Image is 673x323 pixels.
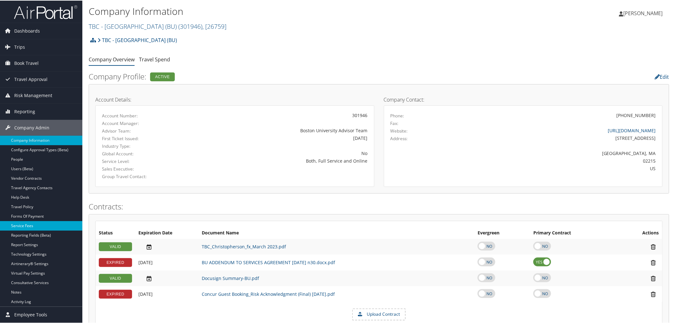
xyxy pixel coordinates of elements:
[390,120,399,126] label: Fax:
[648,243,659,250] i: Remove Contract
[390,127,408,134] label: Website:
[99,258,132,266] div: EXPIRED
[14,55,39,71] span: Book Travel
[139,55,170,62] a: Travel Spend
[178,22,202,30] span: ( 301946 )
[14,71,48,87] span: Travel Approval
[102,158,184,164] label: Service Level:
[138,290,153,296] span: [DATE]
[99,242,132,251] div: VALID
[199,227,474,238] th: Document Name
[617,111,656,118] div: [PHONE_NUMBER]
[102,150,184,156] label: Global Account:
[648,290,659,297] i: Remove Contract
[14,39,25,54] span: Trips
[89,22,226,30] a: TBC - [GEOGRAPHIC_DATA] (BU)
[138,259,153,265] span: [DATE]
[608,127,656,133] a: [URL][DOMAIN_NAME]
[102,142,184,149] label: Industry Type:
[194,157,368,164] div: Both, Full Service and Online
[624,9,663,16] span: [PERSON_NAME]
[96,227,135,238] th: Status
[95,96,374,102] h4: Account Details:
[655,73,669,80] a: Edit
[102,127,184,134] label: Advisor Team:
[14,22,40,38] span: Dashboards
[202,22,226,30] span: , [ 26759 ]
[138,243,195,250] div: Add/Edit Date
[459,134,656,141] div: [STREET_ADDRESS]
[102,165,184,171] label: Sales Executive:
[474,227,530,238] th: Evergreen
[459,165,656,171] div: US
[99,273,132,282] div: VALID
[135,227,199,238] th: Expiration Date
[14,306,47,322] span: Employee Tools
[102,112,184,118] label: Account Number:
[390,135,408,141] label: Address:
[648,275,659,281] i: Remove Contract
[194,127,368,133] div: Boston University Advisor Team
[384,96,663,102] h4: Company Contact:
[138,275,195,281] div: Add/Edit Date
[89,4,476,17] h1: Company Information
[99,289,132,298] div: EXPIRED
[619,3,669,22] a: [PERSON_NAME]
[194,111,368,118] div: 301946
[89,201,669,211] h2: Contracts:
[14,119,49,135] span: Company Admin
[390,112,404,118] label: Phone:
[194,149,368,156] div: No
[102,135,184,141] label: First Ticket Issued:
[202,290,335,296] a: Concur Guest Booking_Risk Acknowledgment (Final) [DATE].pdf
[138,291,195,296] div: Add/Edit Date
[353,308,405,319] label: Upload Contract
[138,259,195,265] div: Add/Edit Date
[202,275,259,281] a: Docusign Summary-BU.pdf
[459,149,656,156] div: [GEOGRAPHIC_DATA], MA
[89,71,473,81] h2: Company Profile:
[617,227,662,238] th: Actions
[102,173,184,179] label: Group Travel Contact:
[202,243,286,249] a: TBC_Christopherson_fx_March 2023.pdf
[14,87,52,103] span: Risk Management
[150,72,175,81] div: Active
[194,134,368,141] div: [DATE]
[459,157,656,164] div: 02215
[89,55,135,62] a: Company Overview
[648,259,659,265] i: Remove Contract
[530,227,617,238] th: Primary Contract
[102,120,184,126] label: Account Manager:
[14,4,77,19] img: airportal-logo.png
[98,33,177,46] a: TBC - [GEOGRAPHIC_DATA] (BU)
[14,103,35,119] span: Reporting
[202,259,335,265] a: BU ADDENDUM TO SERVICES AGREEMENT [DATE] n30.docx.pdf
